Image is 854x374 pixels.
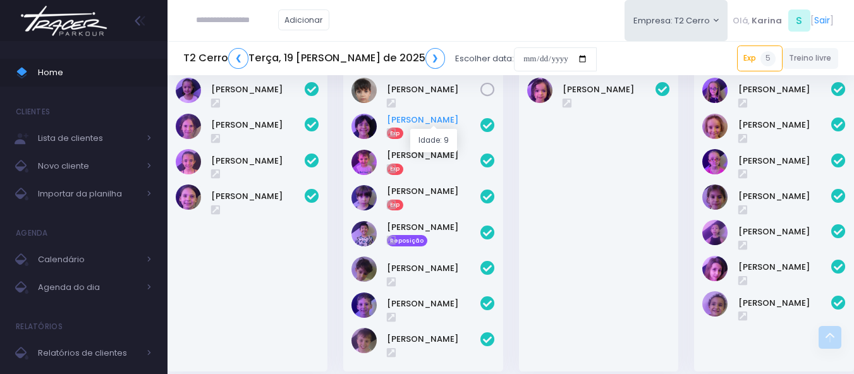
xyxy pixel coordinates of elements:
a: [PERSON_NAME] [738,190,832,203]
a: [PERSON_NAME] [738,119,832,131]
span: S [788,9,810,32]
img: Gabriela Arouca [702,78,728,103]
a: [PERSON_NAME] [387,262,480,275]
h4: Relatórios [16,314,63,339]
h4: Clientes [16,99,50,124]
span: 5 [760,51,776,66]
img: Francisco Matsumoto pereira [351,114,377,139]
a: [PERSON_NAME] [211,83,305,96]
img: Rafael real amadeo de azevedo [351,78,377,103]
span: Relatórios de clientes [38,345,139,361]
span: Karina [752,15,782,27]
span: Reposição [387,235,427,246]
a: Treino livre [783,48,839,69]
img: Joaquim Goulart Jimenez [351,150,377,175]
a: Sair [814,14,830,27]
a: Exp5 [737,45,783,71]
a: [PERSON_NAME] [738,155,832,167]
img: Leticia Campos [176,149,201,174]
a: [PERSON_NAME] [738,297,832,310]
span: Calendário [38,251,139,268]
img: Yara Laraichi [702,291,728,317]
h5: T2 Cerro Terça, 19 [PERSON_NAME] de 2025 [183,48,445,69]
div: [ ] [728,6,838,35]
img: Maria Gaia [702,184,728,210]
a: [PERSON_NAME] [738,226,832,238]
a: [PERSON_NAME] [387,333,480,346]
img: Miguel Minghetti [351,256,377,282]
img: Rafael Pollastri Mantesso [351,293,377,318]
a: [PERSON_NAME] [387,83,480,96]
img: Olívia Martins Gomes [527,78,552,103]
img: Nina Sciammarella Felicio [702,220,728,245]
span: Importar da planilha [38,186,139,202]
a: [PERSON_NAME] [563,83,656,96]
img: Julia Consentino Mantesso [176,114,201,139]
a: [PERSON_NAME] [387,149,480,162]
h4: Agenda [16,220,48,246]
img: Isabella Arouca [702,149,728,174]
img: Sofia Consentino Mantesso [176,184,201,210]
img: Olivia Mascarenhas [702,256,728,281]
a: [PERSON_NAME] [387,114,480,126]
a: [PERSON_NAME] [738,83,832,96]
a: ❯ [425,48,446,69]
a: Adicionar [278,9,330,30]
span: Novo cliente [38,158,139,174]
a: [PERSON_NAME] [211,155,305,167]
span: Home [38,64,152,81]
a: [PERSON_NAME] [387,221,480,234]
a: [PERSON_NAME] [211,190,305,203]
img: Emma Líbano [176,78,201,103]
img: Leonardo Arina Scudeller [351,221,377,246]
div: Escolher data: [183,44,597,73]
span: Agenda do dia [38,279,139,296]
a: ❮ [228,48,248,69]
span: Lista de clientes [38,130,139,147]
div: Idade: 9 [410,129,457,152]
a: [PERSON_NAME] [211,119,305,131]
img: João matsoto pereira [351,185,377,210]
span: Olá, [733,15,750,27]
img: Thomas Luca Pearson de Faro [351,328,377,353]
img: Helena Zotareli de Araujo [702,114,728,139]
a: [PERSON_NAME] [387,298,480,310]
a: [PERSON_NAME] [387,185,480,198]
a: [PERSON_NAME] [738,261,832,274]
